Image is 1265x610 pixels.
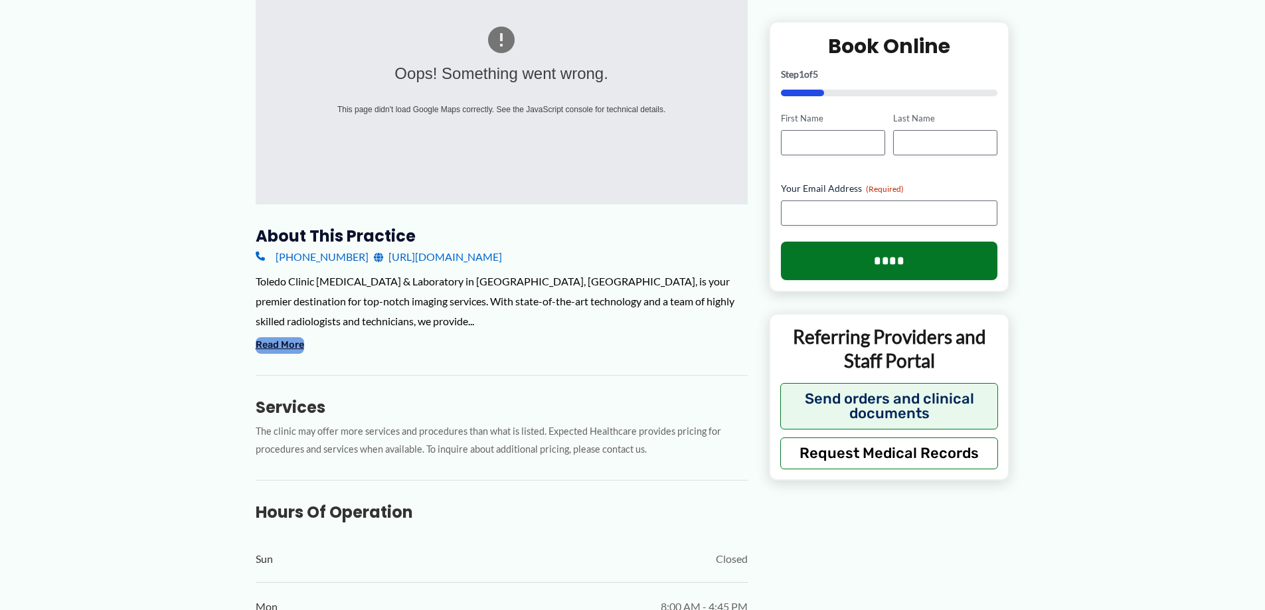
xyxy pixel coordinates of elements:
[256,502,748,522] h3: Hours of Operation
[781,33,998,59] h2: Book Online
[374,247,502,267] a: [URL][DOMAIN_NAME]
[780,382,999,429] button: Send orders and clinical documents
[893,112,997,125] label: Last Name
[716,549,748,569] span: Closed
[256,423,748,459] p: The clinic may offer more services and procedures than what is listed. Expected Healthcare provid...
[781,182,998,195] label: Your Email Address
[799,68,804,80] span: 1
[780,325,999,373] p: Referring Providers and Staff Portal
[256,549,273,569] span: Sun
[256,397,748,418] h3: Services
[781,70,998,79] p: Step of
[256,337,304,353] button: Read More
[780,437,999,469] button: Request Medical Records
[308,102,695,117] div: This page didn't load Google Maps correctly. See the JavaScript console for technical details.
[781,112,885,125] label: First Name
[866,184,904,194] span: (Required)
[256,247,369,267] a: [PHONE_NUMBER]
[256,271,748,331] div: Toledo Clinic [MEDICAL_DATA] & Laboratory in [GEOGRAPHIC_DATA], [GEOGRAPHIC_DATA], is your premie...
[256,226,748,246] h3: About this practice
[813,68,818,80] span: 5
[308,59,695,89] div: Oops! Something went wrong.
